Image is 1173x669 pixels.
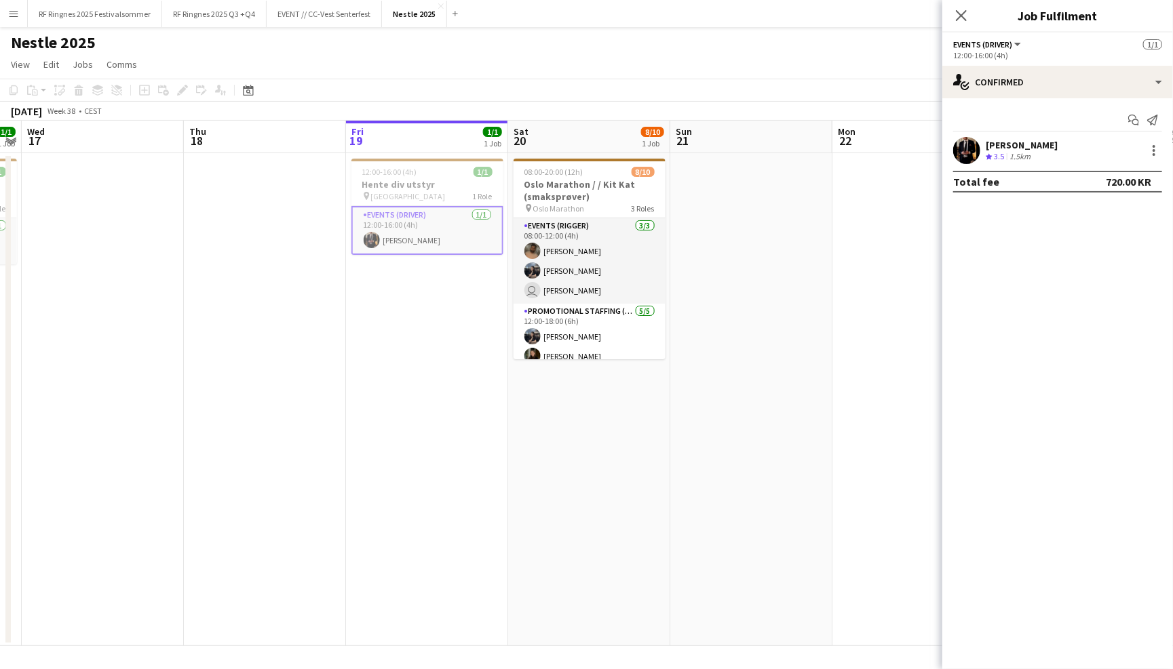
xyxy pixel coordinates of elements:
[474,167,493,177] span: 1/1
[533,203,585,214] span: Oslo Marathon
[351,125,364,138] span: Fri
[43,58,59,70] span: Edit
[362,167,417,177] span: 12:00-16:00 (4h)
[38,56,64,73] a: Edit
[351,159,503,255] app-job-card: 12:00-16:00 (4h)1/1Hente div utstyr [GEOGRAPHIC_DATA]1 RoleEvents (Driver)1/112:00-16:00 (4h)[PER...
[371,191,446,201] span: [GEOGRAPHIC_DATA]
[676,125,692,138] span: Sun
[187,133,206,148] span: 18
[674,133,692,148] span: 21
[942,7,1173,24] h3: Job Fulfilment
[11,33,96,53] h1: Nestle 2025
[953,39,1012,49] span: Events (Driver)
[382,1,447,27] button: Nestle 2025
[524,167,583,177] span: 08:00-20:00 (12h)
[162,1,267,27] button: RF Ringnes 2025 Q3 +Q4
[11,58,30,70] span: View
[351,178,503,190] h3: Hente div utstyr
[514,218,666,304] app-card-role: Events (Rigger)3/308:00-12:00 (4h)[PERSON_NAME][PERSON_NAME] [PERSON_NAME]
[189,125,206,138] span: Thu
[838,125,855,138] span: Mon
[514,304,666,428] app-card-role: Promotional Staffing (Sampling Staff)5/512:00-18:00 (6h)[PERSON_NAME][PERSON_NAME]
[483,127,502,137] span: 1/1
[25,133,45,148] span: 17
[836,133,855,148] span: 22
[1143,39,1162,49] span: 1/1
[11,104,42,118] div: [DATE]
[953,39,1023,49] button: Events (Driver)
[107,58,137,70] span: Comms
[1007,151,1033,163] div: 1.5km
[953,50,1162,60] div: 12:00-16:00 (4h)
[101,56,142,73] a: Comms
[84,106,102,116] div: CEST
[632,167,655,177] span: 8/10
[473,191,493,201] span: 1 Role
[5,56,35,73] a: View
[953,175,999,188] div: Total fee
[27,125,45,138] span: Wed
[642,138,664,148] div: 1 Job
[45,106,79,116] span: Week 38
[641,127,664,137] span: 8/10
[73,58,93,70] span: Jobs
[514,178,666,203] h3: Oslo Marathon / / Kit Kat (smaksprøver)
[267,1,382,27] button: EVENT // CC-Vest Senterfest
[28,1,162,27] button: RF Ringnes 2025 Festivalsommer
[67,56,98,73] a: Jobs
[514,125,528,138] span: Sat
[349,133,364,148] span: 19
[632,203,655,214] span: 3 Roles
[994,151,1004,161] span: 3.5
[512,133,528,148] span: 20
[514,159,666,359] app-job-card: 08:00-20:00 (12h)8/10Oslo Marathon / / Kit Kat (smaksprøver) Oslo Marathon3 RolesEvents (Rigger)3...
[942,66,1173,98] div: Confirmed
[1106,175,1151,188] div: 720.00 KR
[986,139,1058,151] div: [PERSON_NAME]
[484,138,501,148] div: 1 Job
[351,206,503,255] app-card-role: Events (Driver)1/112:00-16:00 (4h)[PERSON_NAME]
